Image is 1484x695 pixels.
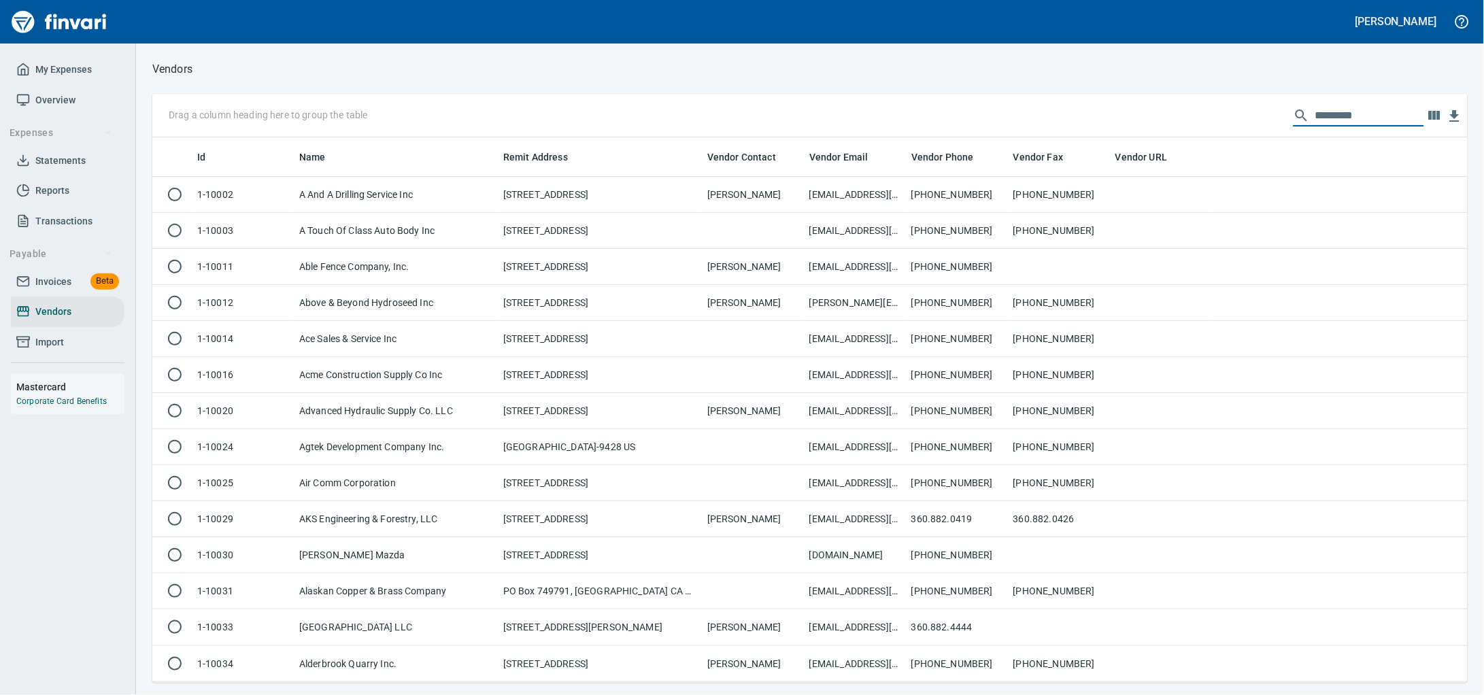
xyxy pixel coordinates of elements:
[906,573,1008,609] td: [PHONE_NUMBER]
[197,149,205,165] span: Id
[1008,177,1110,213] td: [PHONE_NUMBER]
[1008,429,1110,465] td: [PHONE_NUMBER]
[11,146,124,176] a: Statements
[498,465,702,501] td: [STREET_ADDRESS]
[294,465,498,501] td: Air Comm Corporation
[906,501,1008,537] td: 360.882.0419
[911,149,992,165] span: Vendor Phone
[152,61,192,78] p: Vendors
[294,429,498,465] td: Agtek Development Company Inc.
[702,609,804,645] td: [PERSON_NAME]
[906,537,1008,573] td: [PHONE_NUMBER]
[8,5,110,38] img: Finvari
[804,285,906,321] td: [PERSON_NAME][EMAIL_ADDRESS][DOMAIN_NAME]
[804,177,906,213] td: [EMAIL_ADDRESS][DOMAIN_NAME]
[804,501,906,537] td: [EMAIL_ADDRESS][DOMAIN_NAME] ; [EMAIL_ADDRESS][DOMAIN_NAME]
[294,249,498,285] td: Able Fence Company, Inc.
[90,273,119,289] span: Beta
[906,177,1008,213] td: [PHONE_NUMBER]
[804,429,906,465] td: [EMAIL_ADDRESS][DOMAIN_NAME]
[906,465,1008,501] td: [PHONE_NUMBER]
[1424,105,1445,126] button: Choose columns to display
[503,149,586,165] span: Remit Address
[11,85,124,116] a: Overview
[804,321,906,357] td: [EMAIL_ADDRESS][DOMAIN_NAME]
[804,357,906,393] td: [EMAIL_ADDRESS][DOMAIN_NAME]
[498,213,702,249] td: [STREET_ADDRESS]
[707,149,776,165] span: Vendor Contact
[35,152,86,169] span: Statements
[498,573,702,609] td: PO Box 749791, [GEOGRAPHIC_DATA] CA 90074-9791 US
[192,285,294,321] td: 1-10012
[702,646,804,682] td: [PERSON_NAME]
[911,149,974,165] span: Vendor Phone
[192,501,294,537] td: 1-10029
[804,573,906,609] td: [EMAIL_ADDRESS][DOMAIN_NAME]
[152,61,192,78] nav: breadcrumb
[804,249,906,285] td: [EMAIL_ADDRESS][DOMAIN_NAME]
[804,609,906,645] td: [EMAIL_ADDRESS][DOMAIN_NAME];[PERSON_NAME][EMAIL_ADDRESS][DOMAIN_NAME]
[1008,321,1110,357] td: [PHONE_NUMBER]
[35,334,64,351] span: Import
[503,149,568,165] span: Remit Address
[192,646,294,682] td: 1-10034
[1008,357,1110,393] td: [PHONE_NUMBER]
[906,285,1008,321] td: [PHONE_NUMBER]
[11,175,124,206] a: Reports
[35,303,71,320] span: Vendors
[1008,213,1110,249] td: [PHONE_NUMBER]
[294,393,498,429] td: Advanced Hydraulic Supply Co. LLC
[1008,393,1110,429] td: [PHONE_NUMBER]
[498,393,702,429] td: [STREET_ADDRESS]
[169,108,368,122] p: Drag a column heading here to group the table
[906,429,1008,465] td: [PHONE_NUMBER]
[294,609,498,645] td: [GEOGRAPHIC_DATA] LLC
[192,573,294,609] td: 1-10031
[498,537,702,573] td: [STREET_ADDRESS]
[192,465,294,501] td: 1-10025
[192,177,294,213] td: 1-10002
[906,321,1008,357] td: [PHONE_NUMBER]
[192,249,294,285] td: 1-10011
[192,429,294,465] td: 1-10024
[1355,14,1437,29] h5: [PERSON_NAME]
[35,92,75,109] span: Overview
[192,357,294,393] td: 1-10016
[498,357,702,393] td: [STREET_ADDRESS]
[804,537,906,573] td: [DOMAIN_NAME]
[197,149,223,165] span: Id
[294,537,498,573] td: [PERSON_NAME] Mazda
[16,396,107,406] a: Corporate Card Benefits
[35,273,71,290] span: Invoices
[498,646,702,682] td: [STREET_ADDRESS]
[11,206,124,237] a: Transactions
[906,609,1008,645] td: 360.882.4444
[294,357,498,393] td: Acme Construction Supply Co Inc
[702,393,804,429] td: [PERSON_NAME]
[498,177,702,213] td: [STREET_ADDRESS]
[294,646,498,682] td: Alderbrook Quarry Inc.
[1008,465,1110,501] td: [PHONE_NUMBER]
[707,149,794,165] span: Vendor Contact
[192,213,294,249] td: 1-10003
[294,321,498,357] td: Ace Sales & Service Inc
[1008,646,1110,682] td: [PHONE_NUMBER]
[192,609,294,645] td: 1-10033
[294,501,498,537] td: AKS Engineering & Forestry, LLC
[294,573,498,609] td: Alaskan Copper & Brass Company
[1115,149,1185,165] span: Vendor URL
[804,213,906,249] td: [EMAIL_ADDRESS][DOMAIN_NAME]
[1013,149,1081,165] span: Vendor Fax
[1008,501,1110,537] td: 360.882.0426
[804,646,906,682] td: [EMAIL_ADDRESS][DOMAIN_NAME]
[1013,149,1064,165] span: Vendor Fax
[4,120,118,146] button: Expenses
[192,537,294,573] td: 1-10030
[10,124,112,141] span: Expenses
[906,393,1008,429] td: [PHONE_NUMBER]
[299,149,343,165] span: Name
[498,249,702,285] td: [STREET_ADDRESS]
[1445,106,1465,126] button: Download table
[809,149,869,165] span: Vendor Email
